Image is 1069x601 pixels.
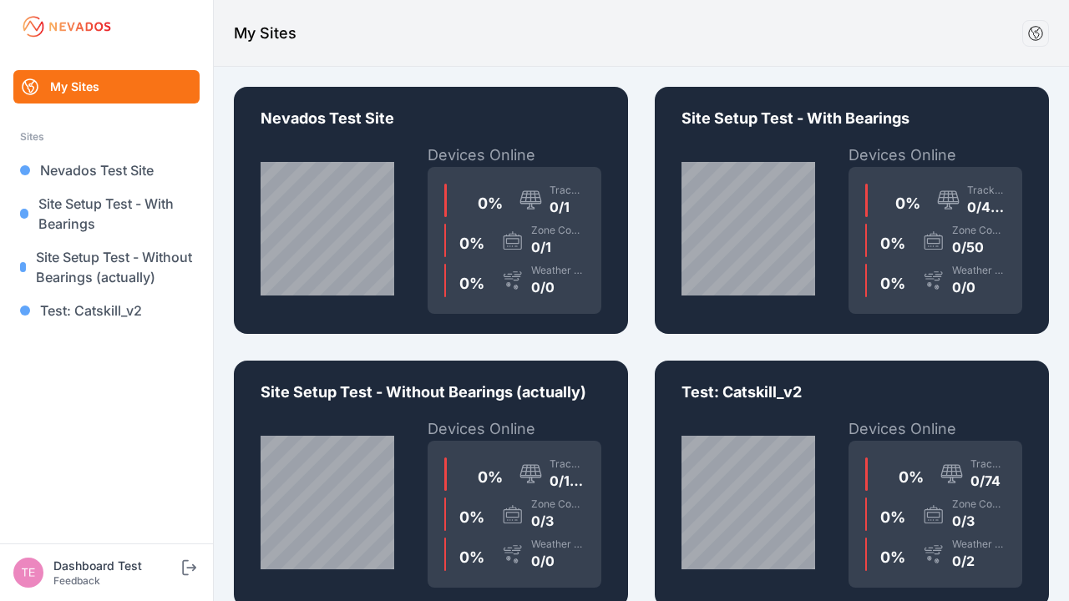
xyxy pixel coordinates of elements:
[952,497,1006,511] div: Zone Controllers
[478,468,503,486] span: 0 %
[550,197,585,217] div: 0/1
[53,574,100,587] a: Feedback
[849,144,1022,167] h2: Devices Online
[880,508,905,526] span: 0 %
[13,70,200,104] a: My Sites
[531,237,585,257] div: 0/1
[967,197,1006,217] div: 0/4027
[20,13,114,40] img: Nevados
[531,551,585,571] div: 0/0
[952,551,1006,571] div: 0/2
[550,471,585,491] div: 0/185
[478,194,503,212] span: 0 %
[952,538,1006,551] div: Weather Sensors
[970,471,1006,491] div: 0/74
[20,127,193,147] div: Sites
[550,457,585,471] div: Trackers
[970,457,1006,471] div: Trackers
[234,87,628,334] a: CA-00
[531,497,585,511] div: Zone Controllers
[261,107,601,144] p: Nevados Test Site
[531,538,585,551] div: Weather Sensors
[681,107,1022,144] p: Site Setup Test - With Bearings
[880,548,905,566] span: 0 %
[531,277,585,297] div: 0/0
[13,240,200,294] a: Site Setup Test - Without Bearings (actually)
[428,144,601,167] h2: Devices Online
[952,511,1006,531] div: 0/3
[880,235,905,252] span: 0 %
[261,381,601,417] p: Site Setup Test - Without Bearings (actually)
[849,417,1022,441] h2: Devices Online
[531,511,585,531] div: 0/3
[895,194,920,212] span: 0 %
[952,264,1006,277] div: Weather Sensors
[952,277,1006,297] div: 0/0
[459,275,484,292] span: 0 %
[13,294,200,327] a: Test: Catskill_v2
[952,237,1006,257] div: 0/50
[655,87,1049,334] a: XX-37
[681,381,1022,417] p: Test: Catskill_v2
[952,224,1006,237] div: Zone Controllers
[234,22,296,45] h1: My Sites
[967,184,1006,197] div: Trackers
[880,275,905,292] span: 0 %
[550,184,585,197] div: Trackers
[13,558,43,588] img: Dashboard Test
[531,264,585,277] div: Weather Sensors
[899,468,924,486] span: 0 %
[428,417,601,441] h2: Devices Online
[13,154,200,187] a: Nevados Test Site
[531,224,585,237] div: Zone Controllers
[53,558,179,574] div: Dashboard Test
[459,235,484,252] span: 0 %
[459,548,484,566] span: 0 %
[13,187,200,240] a: Site Setup Test - With Bearings
[459,508,484,526] span: 0 %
